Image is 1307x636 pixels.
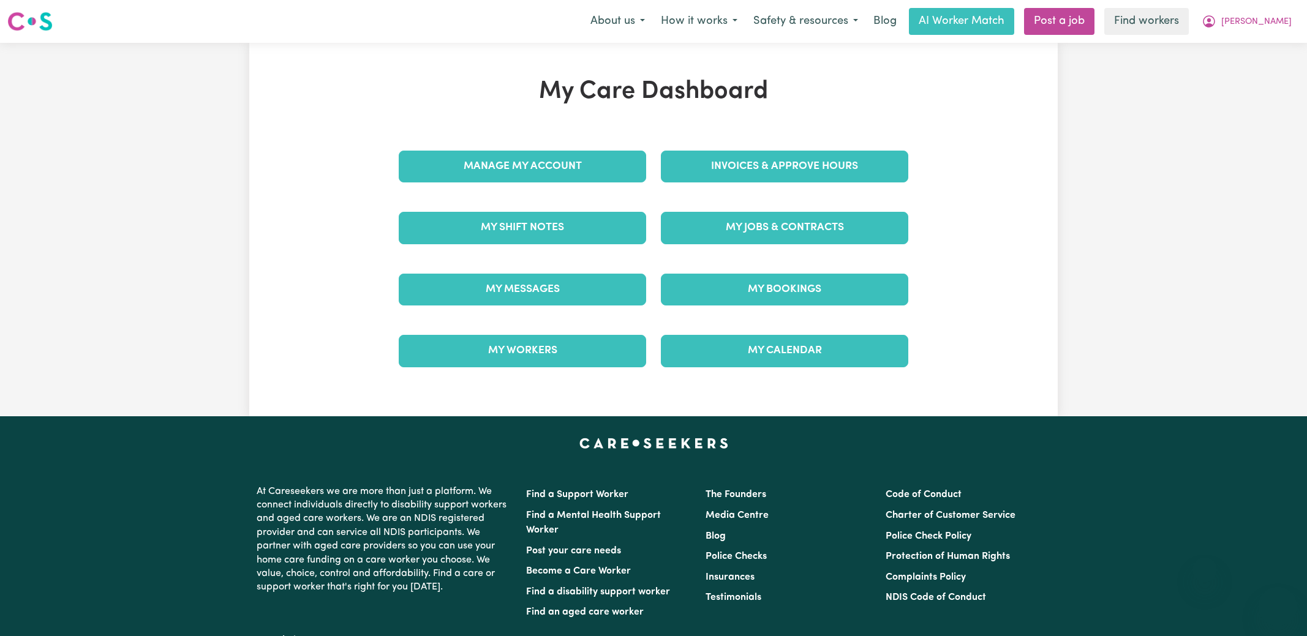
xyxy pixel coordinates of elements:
[909,8,1014,35] a: AI Worker Match
[1258,587,1297,626] iframe: Button to launch messaging window
[661,335,908,367] a: My Calendar
[526,511,661,535] a: Find a Mental Health Support Worker
[1192,558,1217,582] iframe: Close message
[886,552,1010,561] a: Protection of Human Rights
[1024,8,1094,35] a: Post a job
[526,490,628,499] a: Find a Support Worker
[1221,15,1292,29] span: [PERSON_NAME]
[399,335,646,367] a: My Workers
[706,593,761,602] a: Testimonials
[886,593,986,602] a: NDIS Code of Conduct
[399,151,646,182] a: Manage My Account
[1104,8,1189,35] a: Find workers
[391,77,916,107] h1: My Care Dashboard
[886,490,962,499] a: Code of Conduct
[886,572,966,582] a: Complaints Policy
[866,8,904,35] a: Blog
[706,531,726,541] a: Blog
[526,607,644,617] a: Find an aged care worker
[7,7,53,36] a: Careseekers logo
[526,587,670,597] a: Find a disability support worker
[653,9,745,34] button: How it works
[399,212,646,244] a: My Shift Notes
[661,274,908,305] a: My Bookings
[706,511,769,520] a: Media Centre
[661,151,908,182] a: Invoices & Approve Hours
[706,552,767,561] a: Police Checks
[257,480,511,599] p: At Careseekers we are more than just a platform. We connect individuals directly to disability su...
[706,490,766,499] a: The Founders
[526,566,631,576] a: Become a Care Worker
[886,511,1015,520] a: Charter of Customer Service
[579,438,728,448] a: Careseekers home page
[745,9,866,34] button: Safety & resources
[661,212,908,244] a: My Jobs & Contracts
[7,10,53,32] img: Careseekers logo
[582,9,653,34] button: About us
[399,274,646,305] a: My Messages
[1194,9,1300,34] button: My Account
[886,531,971,541] a: Police Check Policy
[706,572,755,582] a: Insurances
[526,546,621,556] a: Post your care needs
